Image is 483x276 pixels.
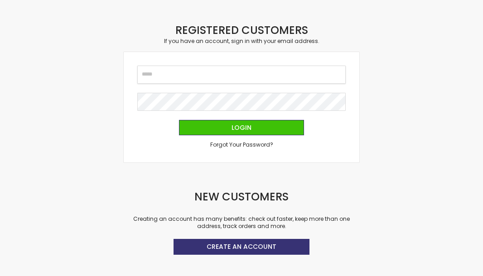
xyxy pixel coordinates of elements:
[175,23,308,38] strong: Registered Customers
[124,38,359,45] div: If you have an account, sign in with your email address.
[128,215,355,230] p: Creating an account has many benefits: check out faster, keep more than one address, track orders...
[174,239,309,255] a: Create an Account
[210,141,273,148] a: Forgot Your Password?
[194,189,289,204] strong: New Customers
[207,242,276,251] span: Create an Account
[232,123,251,132] span: Login
[179,120,304,136] button: Login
